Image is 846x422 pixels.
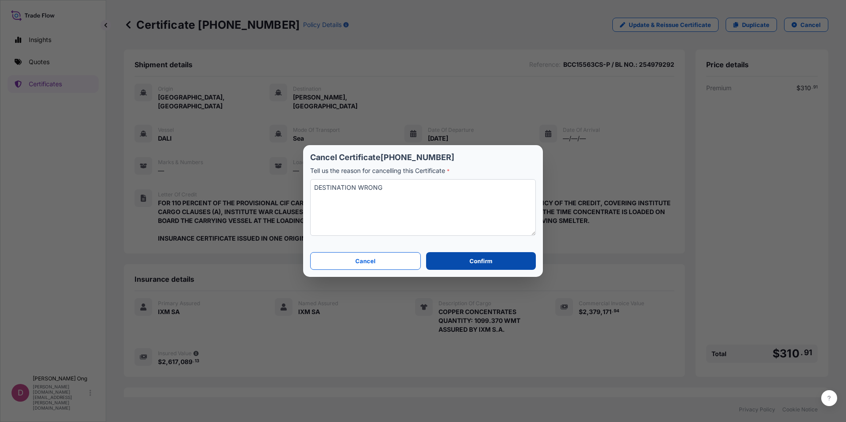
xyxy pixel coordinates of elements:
button: Confirm [426,252,536,270]
p: Cancel [355,257,376,265]
button: Cancel [310,252,421,270]
p: Confirm [469,257,492,265]
textarea: DESTINATION WRONG [310,179,536,236]
p: Cancel Certificate [PHONE_NUMBER] [310,152,536,163]
p: Tell us the reason for cancelling this Certificate [310,166,536,176]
